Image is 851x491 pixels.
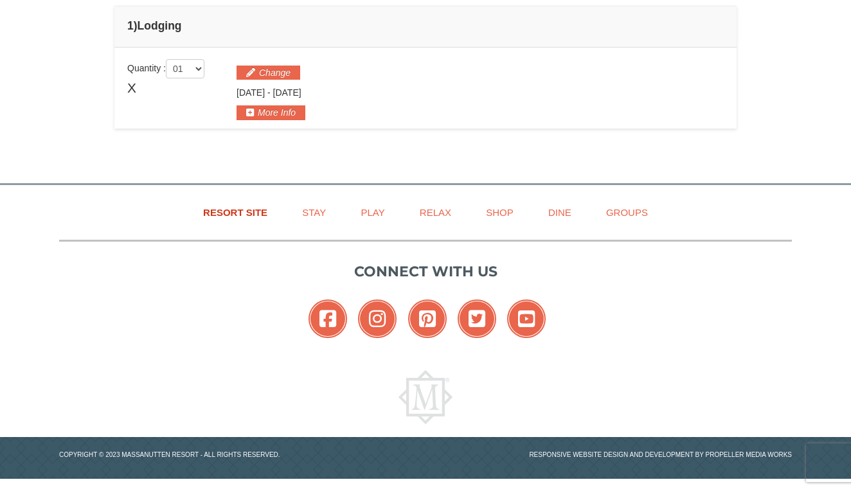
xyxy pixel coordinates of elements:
span: - [267,87,271,98]
p: Connect with us [59,261,792,282]
span: X [127,78,136,98]
img: Massanutten Resort Logo [399,370,452,424]
button: More Info [237,105,305,120]
a: Stay [286,198,342,227]
a: Shop [470,198,530,227]
a: Relax [404,198,467,227]
a: Responsive website design and development by Propeller Media Works [529,451,792,458]
p: Copyright © 2023 Massanutten Resort - All Rights Reserved. [49,450,425,460]
h4: 1 Lodging [127,19,724,32]
a: Play [345,198,400,227]
a: Dine [532,198,587,227]
a: Groups [590,198,664,227]
button: Change [237,66,300,80]
span: ) [134,19,138,32]
span: Quantity : [127,63,204,73]
a: Resort Site [187,198,283,227]
span: [DATE] [237,87,265,98]
span: [DATE] [273,87,301,98]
